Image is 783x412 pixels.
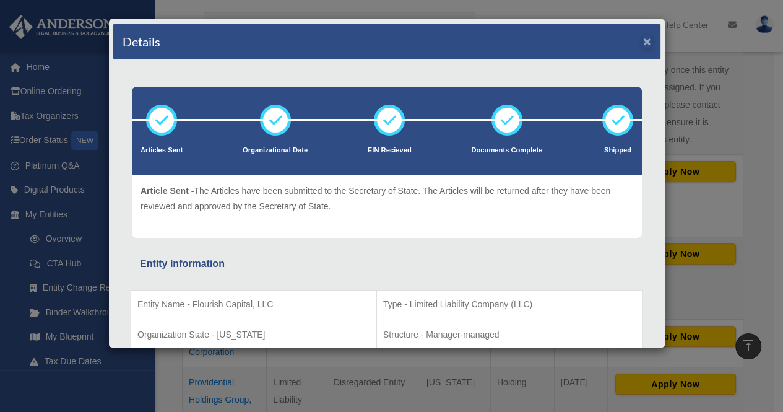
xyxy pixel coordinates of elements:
[137,327,370,343] p: Organization State - [US_STATE]
[383,327,636,343] p: Structure - Manager-managed
[141,186,194,196] span: Article Sent -
[643,35,651,48] button: ×
[368,144,412,157] p: EIN Recieved
[141,144,183,157] p: Articles Sent
[243,144,308,157] p: Organizational Date
[141,183,633,214] p: The Articles have been submitted to the Secretary of State. The Articles will be returned after t...
[140,255,634,273] div: Entity Information
[383,297,636,312] p: Type - Limited Liability Company (LLC)
[471,144,542,157] p: Documents Complete
[602,144,633,157] p: Shipped
[123,33,160,50] h4: Details
[137,297,370,312] p: Entity Name - Flourish Capital, LLC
